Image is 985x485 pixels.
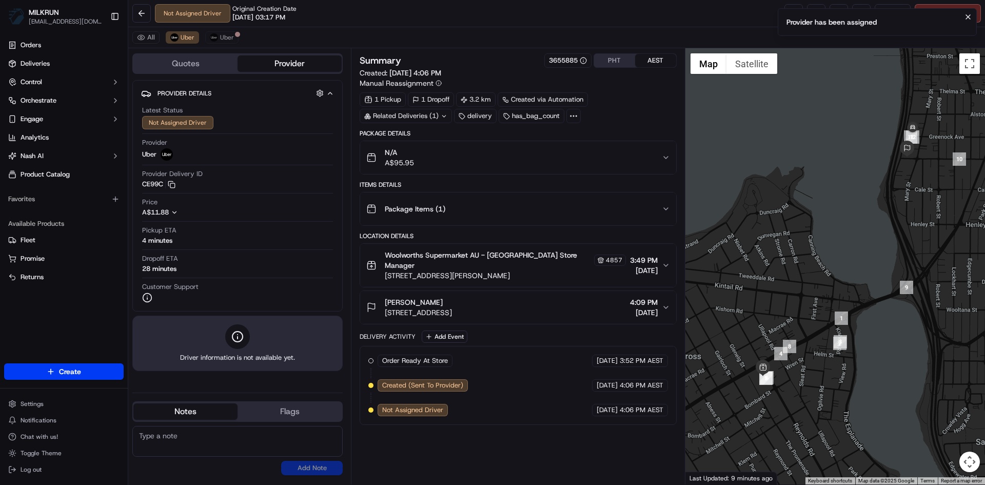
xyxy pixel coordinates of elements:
[8,273,120,282] a: Returns
[142,198,157,207] span: Price
[726,53,777,74] button: Show satellite imagery
[620,381,663,390] span: 4:06 PM AEST
[597,381,618,390] span: [DATE]
[941,478,982,483] a: Report a map error
[688,471,722,484] a: Open this area in Google Maps (opens a new window)
[21,77,42,87] span: Control
[4,269,124,285] button: Returns
[210,33,218,42] img: uber-new-logo.jpeg
[4,430,124,444] button: Chat with us!
[597,405,618,415] span: [DATE]
[21,433,58,441] span: Chat with us!
[142,138,167,147] span: Provider
[4,166,124,183] a: Product Catalog
[8,8,25,25] img: MILKRUN
[808,477,852,484] button: Keyboard shortcuts
[142,264,176,274] div: 28 minutes
[141,85,334,102] button: Provider Details
[385,204,445,214] span: Package Items ( 1 )
[385,307,452,318] span: [STREET_ADDRESS]
[21,96,56,105] span: Orchestrate
[29,7,59,17] button: MILKRUN
[205,31,239,44] button: Uber
[360,109,452,123] div: Related Deliveries (1)
[133,403,238,420] button: Notes
[4,446,124,460] button: Toggle Theme
[858,478,914,483] span: Map data ©2025 Google
[8,236,120,245] a: Fleet
[232,13,285,22] span: [DATE] 03:17 PM
[385,250,592,270] span: Woolworths Supermarket AU - [GEOGRAPHIC_DATA] Store Manager
[630,297,658,307] span: 4:09 PM
[21,236,35,245] span: Fleet
[360,244,676,287] button: Woolworths Supermarket AU - [GEOGRAPHIC_DATA] Store Manager4857[STREET_ADDRESS][PERSON_NAME]3:49 ...
[21,416,56,424] span: Notifications
[21,273,44,282] span: Returns
[142,150,156,159] span: Uber
[360,78,434,88] span: Manual Reassignment
[382,356,448,365] span: Order Ready At Store
[904,130,917,144] div: 11
[142,208,232,217] button: A$11.88
[360,68,441,78] span: Created:
[385,147,414,158] span: N/A
[385,158,414,168] span: A$95.95
[685,472,777,484] div: Last Updated: 9 minutes ago
[4,55,124,72] a: Deliveries
[360,78,442,88] button: Manual Reassignment
[900,281,913,294] div: 9
[4,4,106,29] button: MILKRUNMILKRUN[EMAIL_ADDRESS][DOMAIN_NAME]
[597,356,618,365] span: [DATE]
[4,37,124,53] a: Orders
[4,413,124,428] button: Notifications
[238,403,342,420] button: Flags
[170,33,179,42] img: uber-new-logo.jpeg
[389,68,441,77] span: [DATE] 4:06 PM
[21,114,43,124] span: Engage
[21,41,41,50] span: Orders
[422,331,467,343] button: Add Event
[360,291,676,324] button: [PERSON_NAME][STREET_ADDRESS]4:09 PM[DATE]
[220,33,234,42] span: Uber
[834,335,847,348] div: 3
[238,55,342,72] button: Provider
[360,141,676,174] button: N/AA$95.95
[408,92,454,107] div: 1 Dropoff
[360,56,401,65] h3: Summary
[953,152,966,166] div: 10
[157,89,211,98] span: Provider Details
[630,307,658,318] span: [DATE]
[21,449,62,457] span: Toggle Theme
[4,148,124,164] button: Nash AI
[606,256,622,264] span: 4857
[21,254,45,263] span: Promise
[620,356,663,365] span: 3:52 PM AEST
[959,53,980,74] button: Toggle fullscreen view
[21,400,44,408] span: Settings
[4,216,124,232] div: Available Products
[454,109,497,123] div: delivery
[385,270,625,281] span: [STREET_ADDRESS][PERSON_NAME]
[4,363,124,380] button: Create
[382,381,463,390] span: Created (Sent To Provider)
[499,109,564,123] div: has_bag_count
[594,54,635,67] button: PHT
[760,371,774,384] div: 6
[142,169,203,179] span: Provider Delivery ID
[786,17,877,27] div: Provider has been assigned
[4,92,124,109] button: Orchestrate
[759,372,773,385] div: 7
[4,74,124,90] button: Control
[630,265,658,276] span: [DATE]
[774,347,787,360] div: 4
[232,5,297,13] span: Original Creation Date
[620,405,663,415] span: 4:06 PM AEST
[21,465,42,474] span: Log out
[142,236,172,245] div: 4 minutes
[360,192,676,225] button: Package Items (1)
[21,133,49,142] span: Analytics
[4,397,124,411] button: Settings
[142,282,199,292] span: Customer Support
[906,130,919,144] div: 12
[59,366,81,377] span: Create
